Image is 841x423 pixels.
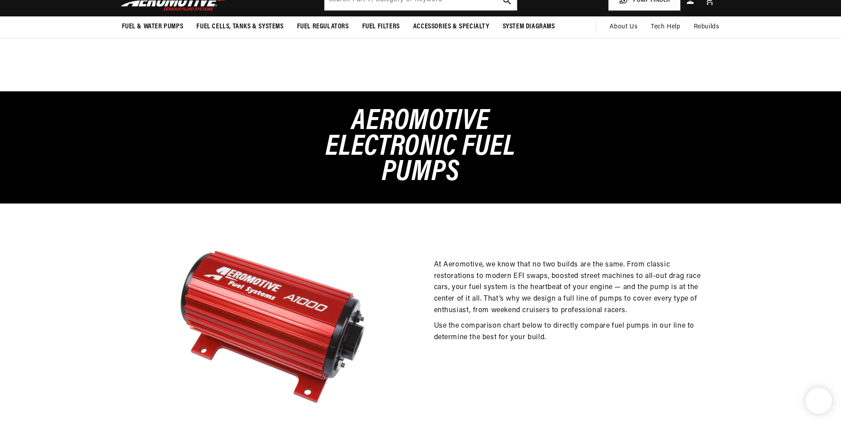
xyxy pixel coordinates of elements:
p: Use the comparison chart below to directly compare fuel pumps in our line to determine the best f... [434,321,706,343]
summary: Fuel Regulators [290,16,356,37]
p: At Aeromotive, we know that no two builds are the same. From classic restorations to modern EFI s... [434,259,706,316]
span: About Us [610,23,638,30]
h3: Aeromotive Electronic Fuel Pumps [288,109,554,186]
span: Fuel Filters [362,22,400,31]
span: Tech Help [651,22,680,32]
span: Accessories & Specialty [413,22,489,31]
span: Fuel Regulators [297,22,349,31]
span: Rebuilds [694,22,720,32]
a: About Us [603,16,644,38]
summary: Fuel Cells, Tanks & Systems [190,16,290,37]
summary: Rebuilds [687,16,726,38]
span: Fuel Cells, Tanks & Systems [196,22,283,31]
summary: Fuel & Water Pumps [115,16,190,37]
span: Fuel & Water Pumps [122,22,184,31]
summary: Tech Help [644,16,687,38]
summary: System Diagrams [496,16,562,37]
span: System Diagrams [503,22,555,31]
summary: Accessories & Specialty [407,16,496,37]
summary: Fuel Filters [356,16,407,37]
